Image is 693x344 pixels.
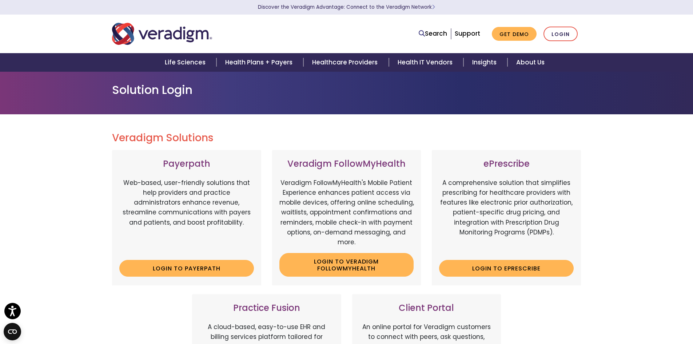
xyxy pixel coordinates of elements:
[553,292,684,335] iframe: Drift Chat Widget
[112,22,212,46] img: Veradigm logo
[507,53,553,72] a: About Us
[119,178,254,254] p: Web-based, user-friendly solutions that help providers and practice administrators enhance revenu...
[156,53,216,72] a: Life Sciences
[439,178,574,254] p: A comprehensive solution that simplifies prescribing for healthcare providers with features like ...
[439,260,574,277] a: Login to ePrescribe
[463,53,507,72] a: Insights
[119,260,254,277] a: Login to Payerpath
[359,303,494,313] h3: Client Portal
[279,253,414,277] a: Login to Veradigm FollowMyHealth
[279,178,414,247] p: Veradigm FollowMyHealth's Mobile Patient Experience enhances patient access via mobile devices, o...
[492,27,537,41] a: Get Demo
[439,159,574,169] h3: ePrescribe
[389,53,463,72] a: Health IT Vendors
[112,132,581,144] h2: Veradigm Solutions
[4,323,21,340] button: Open CMP widget
[258,4,435,11] a: Discover the Veradigm Advantage: Connect to the Veradigm NetworkLearn More
[279,159,414,169] h3: Veradigm FollowMyHealth
[112,83,581,97] h1: Solution Login
[432,4,435,11] span: Learn More
[119,159,254,169] h3: Payerpath
[543,27,578,41] a: Login
[455,29,480,38] a: Support
[303,53,389,72] a: Healthcare Providers
[419,29,447,39] a: Search
[199,303,334,313] h3: Practice Fusion
[216,53,303,72] a: Health Plans + Payers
